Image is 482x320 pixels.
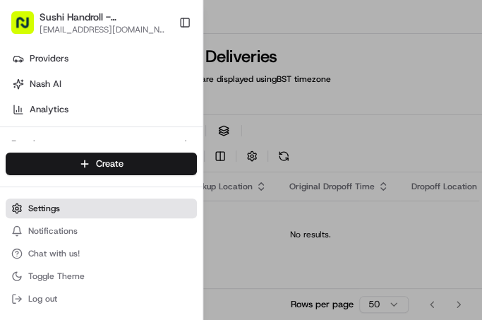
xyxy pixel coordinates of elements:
img: 1736555255976-a54dd68f-1ca7-489b-9aae-adbdc363a1c4 [14,135,40,160]
button: Settings [6,198,197,218]
button: Sushi Handroll - Walthamstow[EMAIL_ADDRESS][DOMAIN_NAME] [6,6,173,40]
button: Log out [6,289,197,309]
div: Past conversations [14,184,95,195]
button: See all [219,181,257,198]
div: We're available if you need us! [48,149,179,160]
a: Nash AI [6,73,203,95]
span: Settings [28,203,60,214]
span: Analytics [30,103,68,116]
span: Pylon [140,215,171,226]
input: Clear [37,91,233,106]
button: Toggle Theme [6,266,197,286]
div: Start new chat [48,135,231,149]
span: Log out [28,293,57,304]
button: Notifications [6,221,197,241]
button: Chat with us! [6,244,197,263]
p: Welcome 👋 [14,57,257,79]
a: Powered byPylon [100,215,171,226]
span: Chat with us! [28,248,80,259]
span: Providers [30,52,68,65]
a: Providers [6,47,203,70]
a: Analytics [6,98,203,121]
button: Start new chat [240,139,257,156]
span: Create [96,158,123,170]
span: Nash AI [30,78,61,90]
span: Notifications [28,225,78,237]
button: Sushi Handroll - Walthamstow [40,10,167,24]
button: Create [6,153,197,175]
img: Masood Aslam [14,206,37,228]
span: Toggle Theme [28,271,85,282]
div: Favorites [6,133,197,155]
button: [EMAIL_ADDRESS][DOMAIN_NAME] [40,24,167,35]
img: Nash [14,14,42,42]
